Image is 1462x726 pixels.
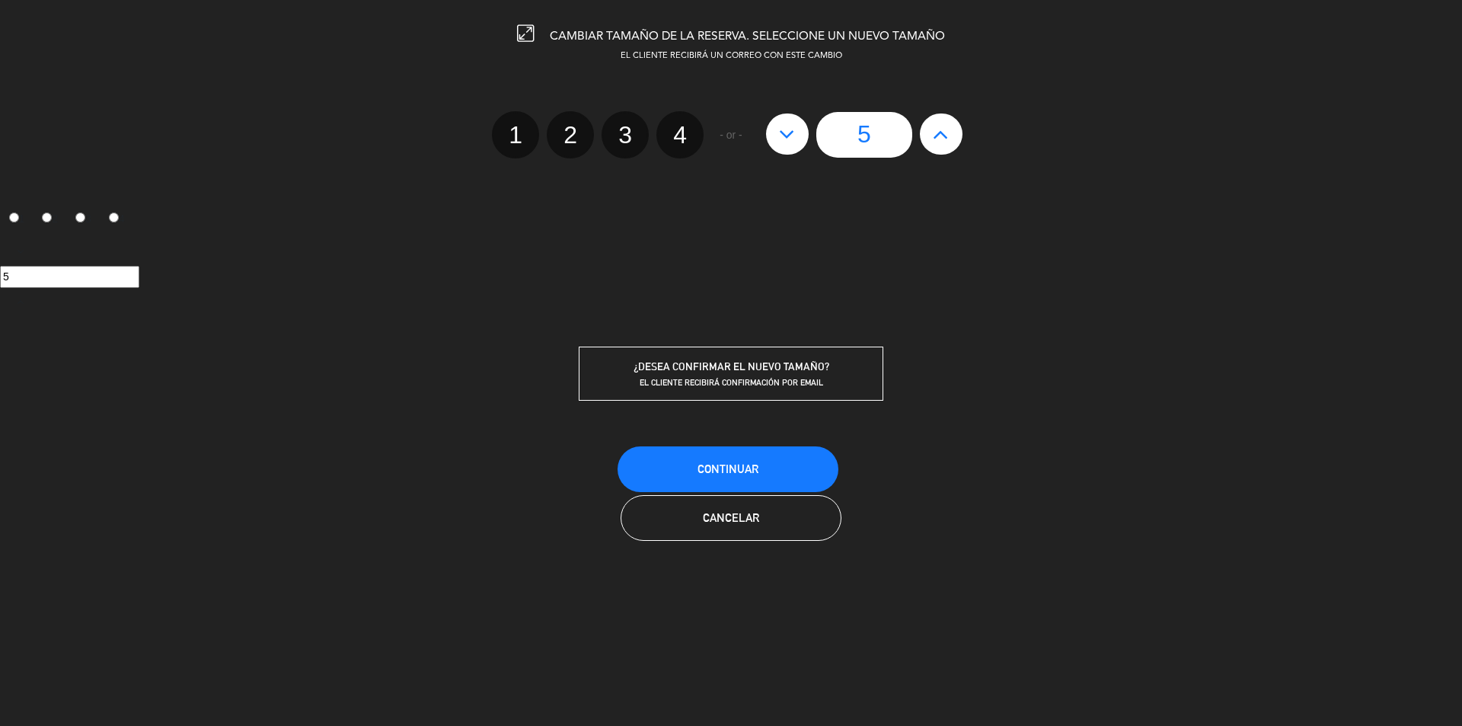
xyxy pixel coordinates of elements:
label: 2 [547,111,594,158]
label: 4 [100,206,133,232]
span: ¿DESEA CONFIRMAR EL NUEVO TAMAÑO? [634,360,829,373]
span: EL CLIENTE RECIBIRÁ UN CORREO CON ESTE CAMBIO [621,52,842,60]
input: 2 [42,213,52,222]
label: 1 [492,111,539,158]
label: 2 [34,206,67,232]
input: 3 [75,213,85,222]
label: 3 [602,111,649,158]
button: Continuar [618,446,838,492]
span: Cancelar [703,511,759,524]
input: 4 [109,213,119,222]
span: - or - [720,126,742,144]
button: Cancelar [621,495,841,541]
label: 4 [656,111,704,158]
span: EL CLIENTE RECIBIRÁ CONFIRMACIÓN POR EMAIL [640,377,823,388]
input: 1 [9,213,19,222]
span: Continuar [697,462,758,475]
label: 3 [67,206,101,232]
span: CAMBIAR TAMAÑO DE LA RESERVA. SELECCIONE UN NUEVO TAMAÑO [550,30,945,43]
